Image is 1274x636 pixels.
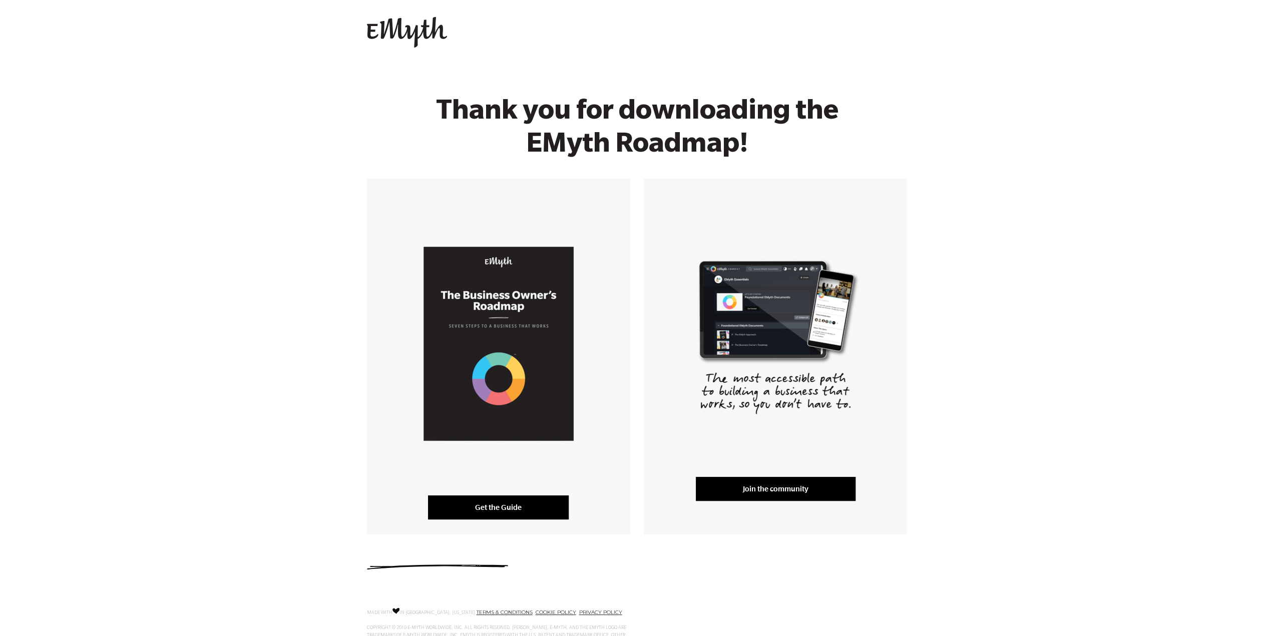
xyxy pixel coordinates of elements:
a: Get the Guide [428,495,569,519]
img: EMyth [367,17,447,48]
img: Love [392,607,399,614]
a: TERMS & CONDITIONS [477,609,533,615]
span: IN [GEOGRAPHIC_DATA], [US_STATE]. [399,610,477,615]
a: PRIVACY POLICY [579,609,622,615]
a: COOKIE POLICY [536,609,576,615]
a: Join the community [696,477,856,501]
img: Business Owners Roadmap Cover [423,247,574,441]
img: EMyth Connect Right Hand CTA [688,247,864,422]
div: Widżet czatu [1224,588,1274,636]
span: MADE WITH [367,610,392,615]
iframe: Chat Widget [1224,588,1274,636]
h1: Thank you for downloading the EMyth Roadmap! [397,98,878,164]
img: underline.svg [367,564,508,569]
